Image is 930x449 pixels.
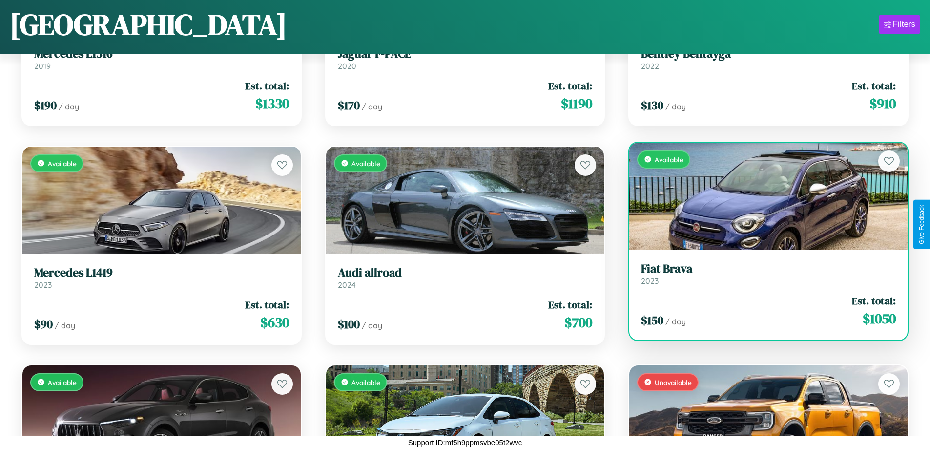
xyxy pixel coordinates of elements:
[338,266,593,290] a: Audi allroad2024
[852,294,896,308] span: Est. total:
[338,280,356,290] span: 2024
[338,266,593,280] h3: Audi allroad
[338,61,356,71] span: 2020
[338,316,360,332] span: $ 100
[863,309,896,328] span: $ 1050
[255,94,289,113] span: $ 1330
[59,102,79,111] span: / day
[655,155,683,164] span: Available
[564,313,592,332] span: $ 700
[48,378,77,386] span: Available
[918,205,925,244] div: Give Feedback
[655,378,692,386] span: Unavailable
[338,47,593,71] a: Jaguar F-PACE2020
[34,266,289,290] a: Mercedes L14192023
[641,262,896,276] h3: Fiat Brava
[362,321,382,330] span: / day
[10,4,287,44] h1: [GEOGRAPHIC_DATA]
[351,159,380,168] span: Available
[338,47,593,61] h3: Jaguar F-PACE
[55,321,75,330] span: / day
[548,298,592,312] span: Est. total:
[641,97,663,113] span: $ 130
[641,47,896,61] h3: Bentley Bentayga
[338,97,360,113] span: $ 170
[245,298,289,312] span: Est. total:
[245,79,289,93] span: Est. total:
[34,266,289,280] h3: Mercedes L1419
[362,102,382,111] span: / day
[879,15,920,34] button: Filters
[641,312,663,328] span: $ 150
[665,317,686,326] span: / day
[641,276,659,286] span: 2023
[408,436,522,449] p: Support ID: mf5h9ppmsvbe05t2wvc
[34,47,289,71] a: Mercedes L13162019
[34,61,51,71] span: 2019
[893,20,915,29] div: Filters
[641,47,896,71] a: Bentley Bentayga2022
[548,79,592,93] span: Est. total:
[48,159,77,168] span: Available
[260,313,289,332] span: $ 630
[34,280,52,290] span: 2023
[34,97,57,113] span: $ 190
[34,47,289,61] h3: Mercedes L1316
[852,79,896,93] span: Est. total:
[641,262,896,286] a: Fiat Brava2023
[869,94,896,113] span: $ 910
[665,102,686,111] span: / day
[561,94,592,113] span: $ 1190
[351,378,380,386] span: Available
[641,61,659,71] span: 2022
[34,316,53,332] span: $ 90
